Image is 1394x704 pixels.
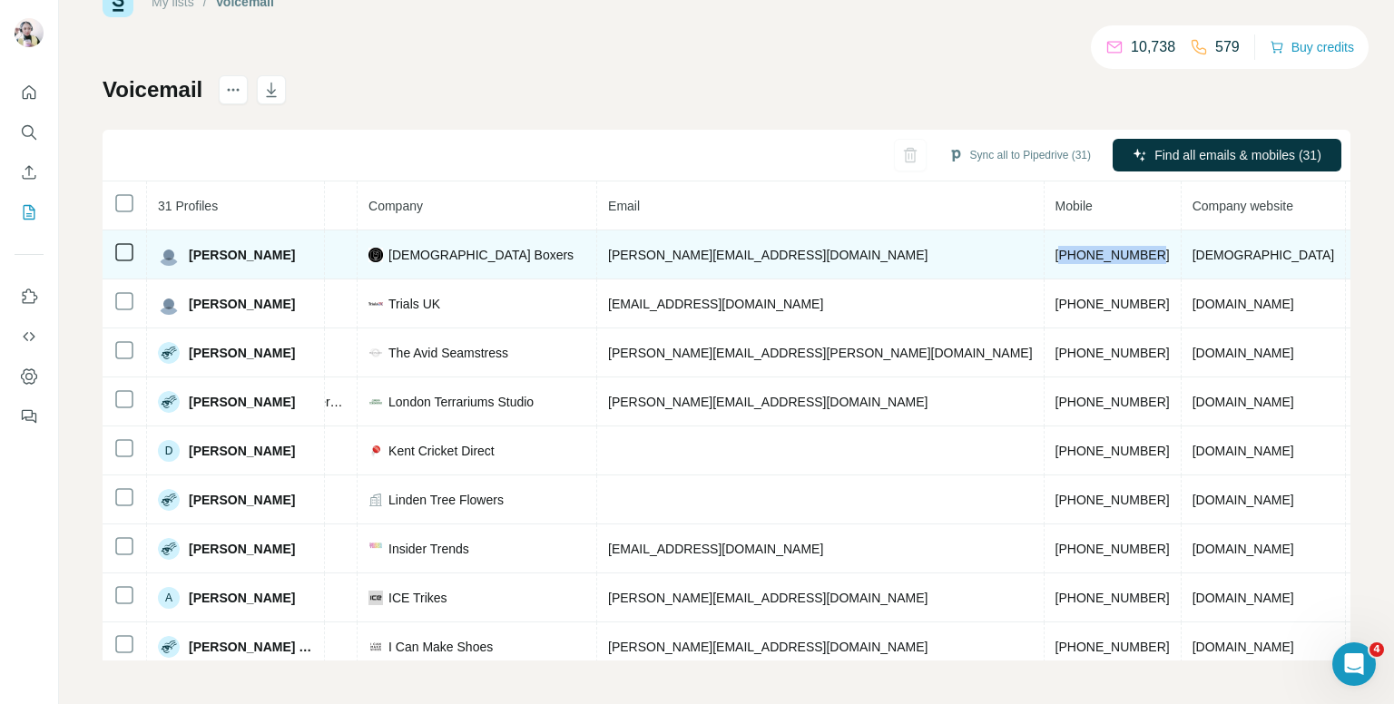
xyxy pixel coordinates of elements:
iframe: Intercom live chat [1332,642,1376,686]
span: [PERSON_NAME] [189,589,295,607]
span: London Terrariums Studio [388,393,534,411]
span: [PERSON_NAME][EMAIL_ADDRESS][DOMAIN_NAME] [608,248,928,262]
span: [DOMAIN_NAME] [1193,591,1294,605]
button: Feedback [15,400,44,433]
span: [PERSON_NAME] [189,246,295,264]
span: [EMAIL_ADDRESS][DOMAIN_NAME] [608,542,823,556]
span: Insider Trends [388,540,469,558]
span: Company [368,199,423,213]
span: Find all emails & mobiles (31) [1154,146,1321,164]
span: [DOMAIN_NAME] [1193,395,1294,409]
img: company-logo [368,248,383,262]
img: Avatar [158,538,180,560]
img: company-logo [368,444,383,458]
button: Enrich CSV [15,156,44,189]
span: [PERSON_NAME][EMAIL_ADDRESS][DOMAIN_NAME] [608,591,928,605]
span: [PHONE_NUMBER] [1055,248,1170,262]
img: company-logo [368,591,383,605]
span: [PHONE_NUMBER] [1055,542,1170,556]
span: Trials UK [388,295,440,313]
span: Company website [1193,199,1293,213]
span: Email [608,199,640,213]
span: [PHONE_NUMBER] [1055,591,1170,605]
span: [PHONE_NUMBER] [1055,297,1170,311]
button: Dashboard [15,360,44,393]
span: [EMAIL_ADDRESS][DOMAIN_NAME] [608,297,823,311]
span: [DOMAIN_NAME] [1193,297,1294,311]
img: Avatar [158,293,180,315]
span: [PERSON_NAME] Overs [189,638,313,656]
span: [PERSON_NAME][EMAIL_ADDRESS][DOMAIN_NAME] [608,640,928,654]
span: [PERSON_NAME] [189,491,295,509]
p: 10,738 [1131,36,1175,58]
span: [PHONE_NUMBER] [1055,346,1170,360]
span: ICE Trikes [388,589,447,607]
button: Use Surfe on LinkedIn [15,280,44,313]
span: The Avid Seamstress [388,344,508,362]
span: [PHONE_NUMBER] [1055,444,1170,458]
button: Use Surfe API [15,320,44,353]
span: [DOMAIN_NAME] [1193,346,1294,360]
img: company-logo [368,542,383,556]
img: company-logo [368,395,383,409]
span: [DEMOGRAPHIC_DATA] [1193,248,1335,262]
span: Kent Cricket Direct [388,442,495,460]
span: [PERSON_NAME] [189,540,295,558]
span: [PERSON_NAME][EMAIL_ADDRESS][PERSON_NAME][DOMAIN_NAME] [608,346,1033,360]
span: 31 Profiles [158,199,218,213]
span: [DOMAIN_NAME] [1193,444,1294,458]
button: Sync all to Pipedrive (31) [936,142,1104,169]
span: [PHONE_NUMBER] [1055,640,1170,654]
img: Avatar [158,636,180,658]
img: company-logo [368,297,383,311]
div: A [158,587,180,609]
img: company-logo [368,346,383,360]
span: [DOMAIN_NAME] [1193,542,1294,556]
span: [PERSON_NAME] [189,442,295,460]
span: [PERSON_NAME] [189,344,295,362]
img: Avatar [15,18,44,47]
span: I Can Make Shoes [388,638,493,656]
span: [DOMAIN_NAME] [1193,493,1294,507]
span: [PERSON_NAME] [189,295,295,313]
span: 4 [1369,642,1384,657]
h1: Voicemail [103,75,202,104]
span: [PERSON_NAME] [189,393,295,411]
span: [PERSON_NAME][EMAIL_ADDRESS][DOMAIN_NAME] [608,395,928,409]
button: Search [15,116,44,149]
button: Quick start [15,76,44,109]
span: [DOMAIN_NAME] [1193,640,1294,654]
img: company-logo [368,640,383,654]
img: Avatar [158,489,180,511]
img: Avatar [158,342,180,364]
span: Linden Tree Flowers [388,491,504,509]
img: Avatar [158,244,180,266]
button: actions [219,75,248,104]
span: [DEMOGRAPHIC_DATA] Boxers [388,246,574,264]
span: [PHONE_NUMBER] [1055,493,1170,507]
span: Mobile [1055,199,1093,213]
button: My lists [15,196,44,229]
p: 579 [1215,36,1240,58]
img: Avatar [158,391,180,413]
button: Find all emails & mobiles (31) [1113,139,1341,171]
button: Buy credits [1270,34,1354,60]
div: D [158,440,180,462]
span: [PHONE_NUMBER] [1055,395,1170,409]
